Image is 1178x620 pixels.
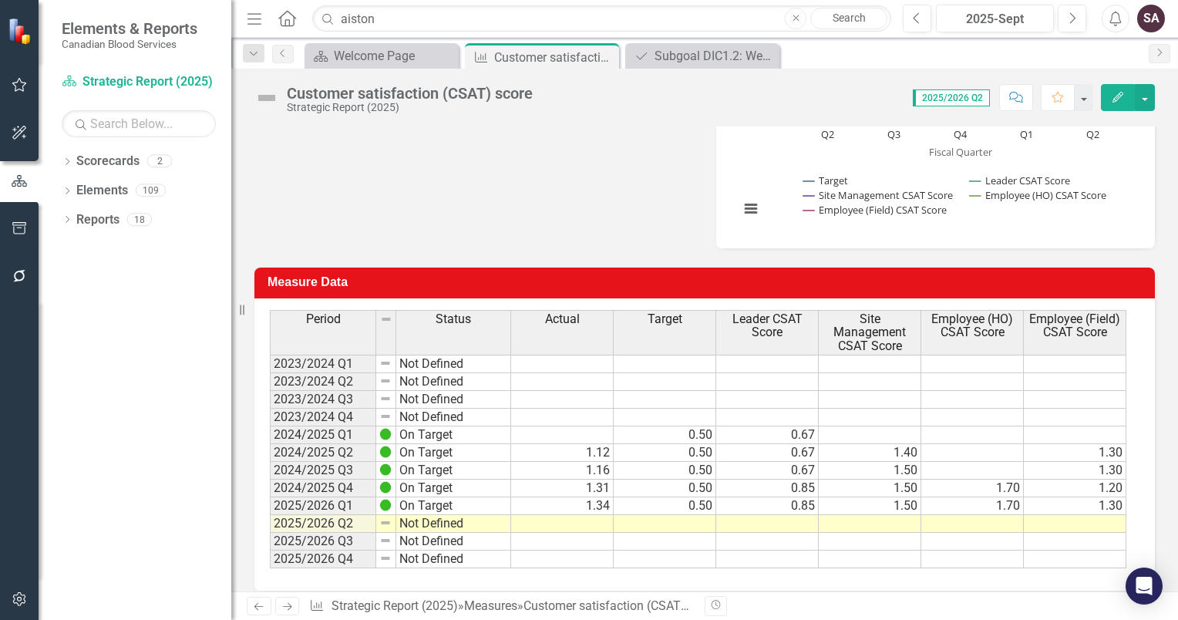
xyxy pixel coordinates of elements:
[270,462,376,480] td: 2024/2025 Q3
[379,481,392,494] img: IjK2lU6JAAAAAElFTkSuQmCC
[804,116,851,141] text: 2024/2025 Q2
[396,551,511,568] td: Not Defined
[396,444,511,462] td: On Target
[970,188,1108,202] button: Show Employee (HO) CSAT Score
[396,462,511,480] td: On Target
[62,73,216,91] a: Strategic Report (2025)
[936,5,1054,32] button: 2025-Sept
[929,145,993,159] text: Fiscal Quarter
[970,174,1071,187] button: Show Leader CSAT Score
[1024,480,1126,497] td: 1.20
[270,497,376,515] td: 2025/2026 Q1
[62,38,197,50] small: Canadian Blood Services
[803,188,954,202] button: Show Site Management CSAT Score
[270,391,376,409] td: 2023/2024 Q3
[1126,568,1163,605] div: Open Intercom Messenger
[379,428,392,440] img: IjK2lU6JAAAAAElFTkSuQmCC
[270,533,376,551] td: 2025/2026 Q3
[740,198,762,220] button: View chart menu, Chart
[1069,116,1116,141] text: 2025/2026 Q2
[396,533,511,551] td: Not Defined
[1003,116,1050,141] text: 2025/2026 Q1
[937,116,984,141] text: 2024/2025 Q4
[719,312,815,339] span: Leader CSAT Score
[819,462,921,480] td: 1.50
[270,515,376,533] td: 2025/2026 Q2
[8,18,35,45] img: ClearPoint Strategy
[379,375,392,387] img: 8DAGhfEEPCf229AAAAAElFTkSuQmCC
[1024,497,1126,515] td: 1.30
[270,409,376,426] td: 2023/2024 Q4
[921,480,1024,497] td: 1.70
[511,497,614,515] td: 1.34
[127,213,152,226] div: 18
[810,8,887,29] a: Search
[436,312,471,326] span: Status
[334,46,455,66] div: Welcome Page
[819,497,921,515] td: 1.50
[379,552,392,564] img: 8DAGhfEEPCf229AAAAAElFTkSuQmCC
[308,46,455,66] a: Welcome Page
[396,409,511,426] td: Not Defined
[76,153,140,170] a: Scorecards
[494,48,615,67] div: Customer satisfaction (CSAT) score
[545,312,580,326] span: Actual
[270,551,376,568] td: 2025/2026 Q4
[396,391,511,409] td: Not Defined
[287,102,533,113] div: Strategic Report (2025)
[396,355,511,373] td: Not Defined
[648,312,682,326] span: Target
[716,426,819,444] td: 0.67
[819,444,921,462] td: 1.40
[803,174,848,187] button: Show Target
[716,480,819,497] td: 0.85
[464,598,517,613] a: Measures
[716,462,819,480] td: 0.67
[614,444,716,462] td: 0.50
[1137,5,1165,32] button: SA
[270,355,376,373] td: 2023/2024 Q1
[870,116,917,141] text: 2024/2025 Q3
[523,598,718,613] div: Customer satisfaction (CSAT) score
[312,5,891,32] input: Search ClearPoint...
[941,10,1048,29] div: 2025-Sept
[379,393,392,405] img: 8DAGhfEEPCf229AAAAAElFTkSuQmCC
[1024,462,1126,480] td: 1.30
[803,203,948,217] button: Show Employee (Field) CSAT Score
[511,444,614,462] td: 1.12
[629,46,776,66] a: Subgoal DIC1.2: We will enhance operational and organizational productivity, support strategic ob...
[921,497,1024,515] td: 1.70
[76,211,119,229] a: Reports
[379,463,392,476] img: IjK2lU6JAAAAAElFTkSuQmCC
[136,184,166,197] div: 109
[379,446,392,458] img: IjK2lU6JAAAAAElFTkSuQmCC
[396,497,511,515] td: On Target
[379,410,392,423] img: 8DAGhfEEPCf229AAAAAElFTkSuQmCC
[268,275,1147,289] h3: Measure Data
[396,373,511,391] td: Not Defined
[62,19,197,38] span: Elements & Reports
[254,86,279,110] img: Not Defined
[511,462,614,480] td: 1.16
[62,110,216,137] input: Search Below...
[270,480,376,497] td: 2024/2025 Q4
[511,480,614,497] td: 1.31
[614,497,716,515] td: 0.50
[614,462,716,480] td: 0.50
[1027,312,1122,339] span: Employee (Field) CSAT Score
[270,426,376,444] td: 2024/2025 Q1
[396,480,511,497] td: On Target
[396,426,511,444] td: On Target
[396,515,511,533] td: Not Defined
[716,497,819,515] td: 0.85
[822,312,917,353] span: Site Management CSAT Score
[379,357,392,369] img: 8DAGhfEEPCf229AAAAAElFTkSuQmCC
[379,499,392,511] img: IjK2lU6JAAAAAElFTkSuQmCC
[924,312,1020,339] span: Employee (HO) CSAT Score
[1024,444,1126,462] td: 1.30
[332,598,458,613] a: Strategic Report (2025)
[287,85,533,102] div: Customer satisfaction (CSAT) score
[614,426,716,444] td: 0.50
[614,480,716,497] td: 0.50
